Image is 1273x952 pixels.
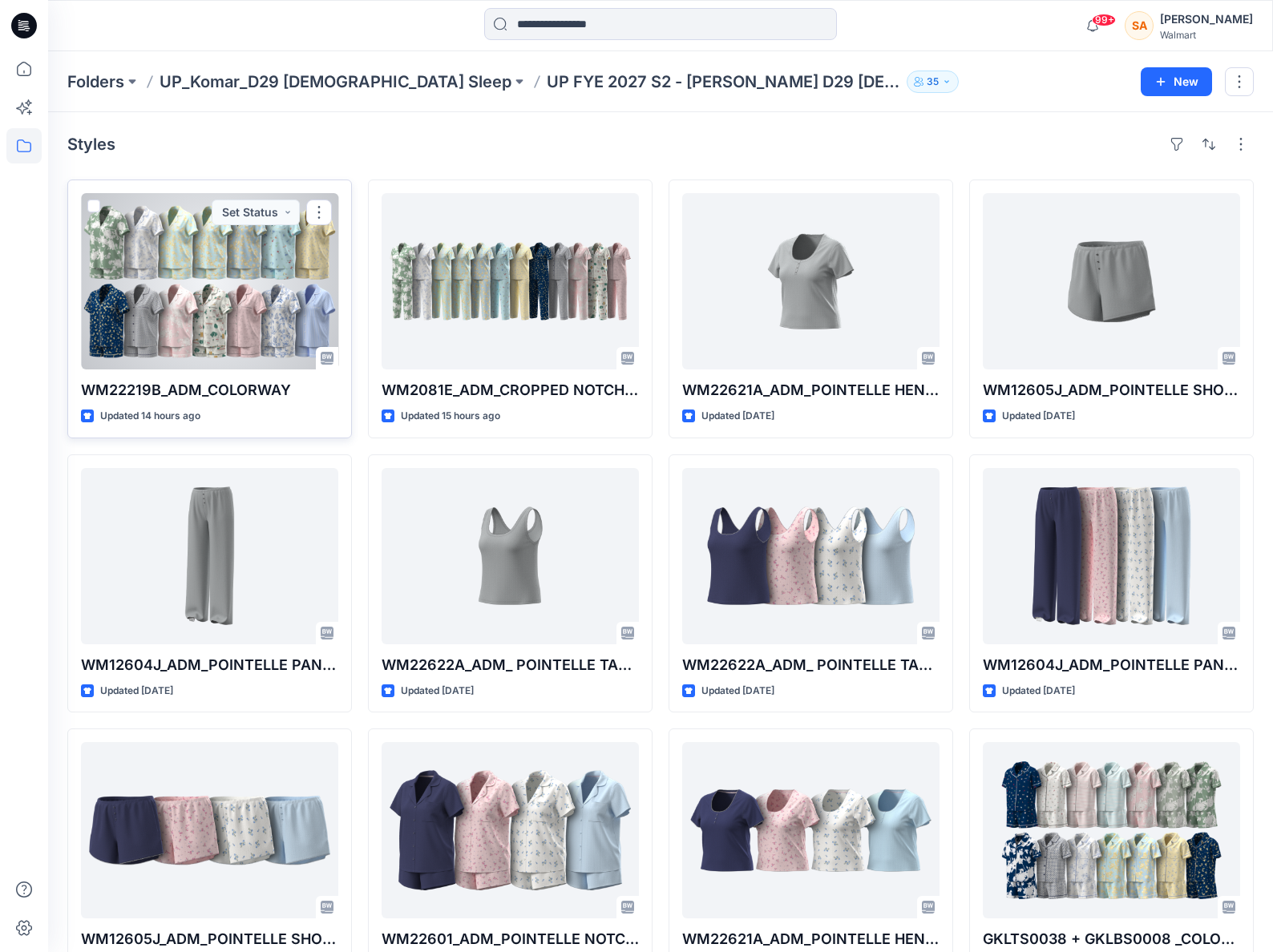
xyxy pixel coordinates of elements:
[382,654,639,676] p: WM22622A_ADM_ POINTELLE TANK
[547,71,900,93] p: UP FYE 2027 S2 - [PERSON_NAME] D29 [DEMOGRAPHIC_DATA] Sleepwear
[1002,683,1075,700] p: Updated [DATE]
[983,379,1240,401] p: WM12605J_ADM_POINTELLE SHORT
[983,928,1240,950] p: GKLTS0038 + GKLBS0008 _COLORWAY
[382,193,639,369] a: WM2081E_ADM_CROPPED NOTCH PJ SET w/ STRAIGHT HEM TOP_COLORWAY
[100,683,173,700] p: Updated [DATE]
[81,742,338,918] a: WM12605J_ADM_POINTELLE SHORT_COLORWAY
[1141,67,1212,96] button: New
[1125,11,1154,40] div: SA
[682,928,940,950] p: WM22621A_ADM_POINTELLE HENLEY TEE_COLORWAY
[382,928,639,950] p: WM22601_ADM_POINTELLE NOTCH SHORTIE_COLORWAY
[67,71,124,93] a: Folders
[1160,10,1253,29] div: [PERSON_NAME]
[382,379,639,401] p: WM2081E_ADM_CROPPED NOTCH PJ SET w/ STRAIGHT HEM TOP_COLORWAY
[1160,29,1253,41] div: Walmart
[682,193,940,369] a: WM22621A_ADM_POINTELLE HENLEY TEE
[1002,408,1075,425] p: Updated [DATE]
[67,135,115,154] h4: Styles
[1092,14,1116,26] span: 99+
[81,193,338,369] a: WM22219B_ADM_COLORWAY
[682,468,940,644] a: WM22622A_ADM_ POINTELLE TANK_COLORWAY
[81,654,338,676] p: WM12604J_ADM_POINTELLE PANT -FAUX FLY & BUTTONS + PICOT
[682,379,940,401] p: WM22621A_ADM_POINTELLE HENLEY TEE
[682,654,940,676] p: WM22622A_ADM_ POINTELLE TANK_COLORWAY
[100,408,200,425] p: Updated 14 hours ago
[81,379,338,401] p: WM22219B_ADM_COLORWAY
[701,683,774,700] p: Updated [DATE]
[382,742,639,918] a: WM22601_ADM_POINTELLE NOTCH SHORTIE_COLORWAY
[682,742,940,918] a: WM22621A_ADM_POINTELLE HENLEY TEE_COLORWAY
[160,71,511,93] a: UP_Komar_D29 [DEMOGRAPHIC_DATA] Sleep
[701,408,774,425] p: Updated [DATE]
[983,654,1240,676] p: WM12604J_ADM_POINTELLE PANT -FAUX FLY & BUTTONS + PICOT_COLORWAY
[81,928,338,950] p: WM12605J_ADM_POINTELLE SHORT_COLORWAY
[983,742,1240,918] a: GKLTS0038 + GKLBS0008 _COLORWAY
[401,683,474,700] p: Updated [DATE]
[401,408,500,425] p: Updated 15 hours ago
[81,468,338,644] a: WM12604J_ADM_POINTELLE PANT -FAUX FLY & BUTTONS + PICOT
[382,468,639,644] a: WM22622A_ADM_ POINTELLE TANK
[927,73,939,91] p: 35
[907,71,959,93] button: 35
[983,193,1240,369] a: WM12605J_ADM_POINTELLE SHORT
[983,468,1240,644] a: WM12604J_ADM_POINTELLE PANT -FAUX FLY & BUTTONS + PICOT_COLORWAY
